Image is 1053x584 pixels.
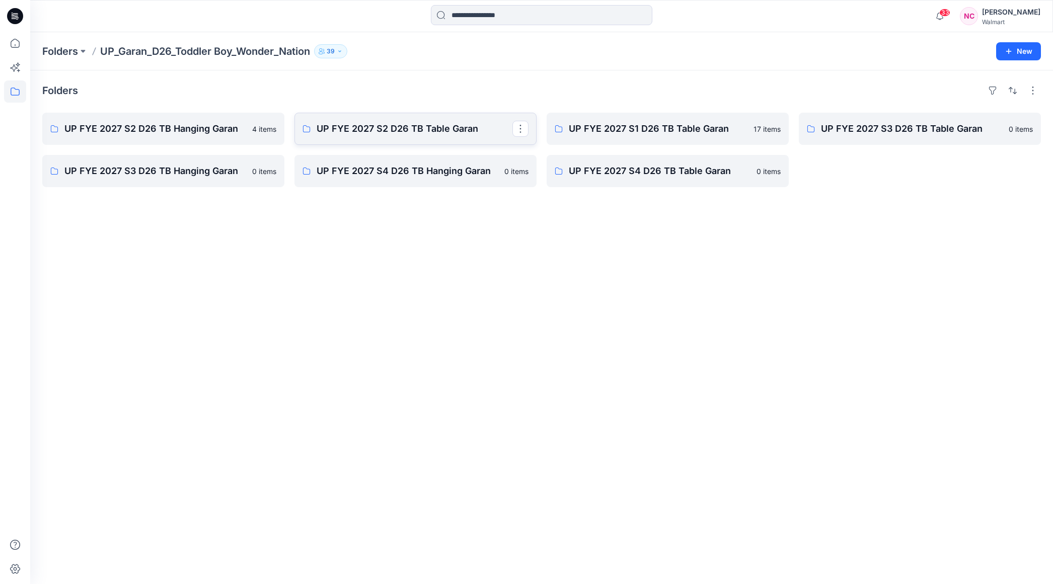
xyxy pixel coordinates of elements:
a: UP FYE 2027 S1 D26 TB Table Garan17 items [547,113,789,145]
div: Walmart [982,18,1040,26]
a: UP FYE 2027 S3 D26 TB Hanging Garan0 items [42,155,284,187]
p: UP FYE 2027 S4 D26 TB Table Garan [569,164,750,178]
p: UP FYE 2027 S1 D26 TB Table Garan [569,122,747,136]
span: 33 [939,9,950,17]
p: 0 items [504,166,529,177]
p: UP FYE 2027 S3 D26 TB Table Garan [821,122,1003,136]
p: 0 items [252,166,276,177]
a: UP FYE 2027 S4 D26 TB Table Garan0 items [547,155,789,187]
div: NC [960,7,978,25]
a: UP FYE 2027 S4 D26 TB Hanging Garan0 items [294,155,537,187]
p: 4 items [252,124,276,134]
p: 0 items [757,166,781,177]
p: 39 [327,46,335,57]
p: UP FYE 2027 S2 D26 TB Hanging Garan [64,122,246,136]
p: UP_Garan_D26_Toddler Boy_Wonder_Nation [100,44,310,58]
button: New [996,42,1041,60]
p: UP FYE 2027 S3 D26 TB Hanging Garan [64,164,246,178]
a: UP FYE 2027 S3 D26 TB Table Garan0 items [799,113,1041,145]
p: 0 items [1009,124,1033,134]
p: UP FYE 2027 S4 D26 TB Hanging Garan [317,164,498,178]
a: Folders [42,44,78,58]
p: 17 items [754,124,781,134]
div: [PERSON_NAME] [982,6,1040,18]
a: UP FYE 2027 S2 D26 TB Table Garan [294,113,537,145]
button: 39 [314,44,347,58]
h4: Folders [42,85,78,97]
p: UP FYE 2027 S2 D26 TB Table Garan [317,122,512,136]
a: UP FYE 2027 S2 D26 TB Hanging Garan4 items [42,113,284,145]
